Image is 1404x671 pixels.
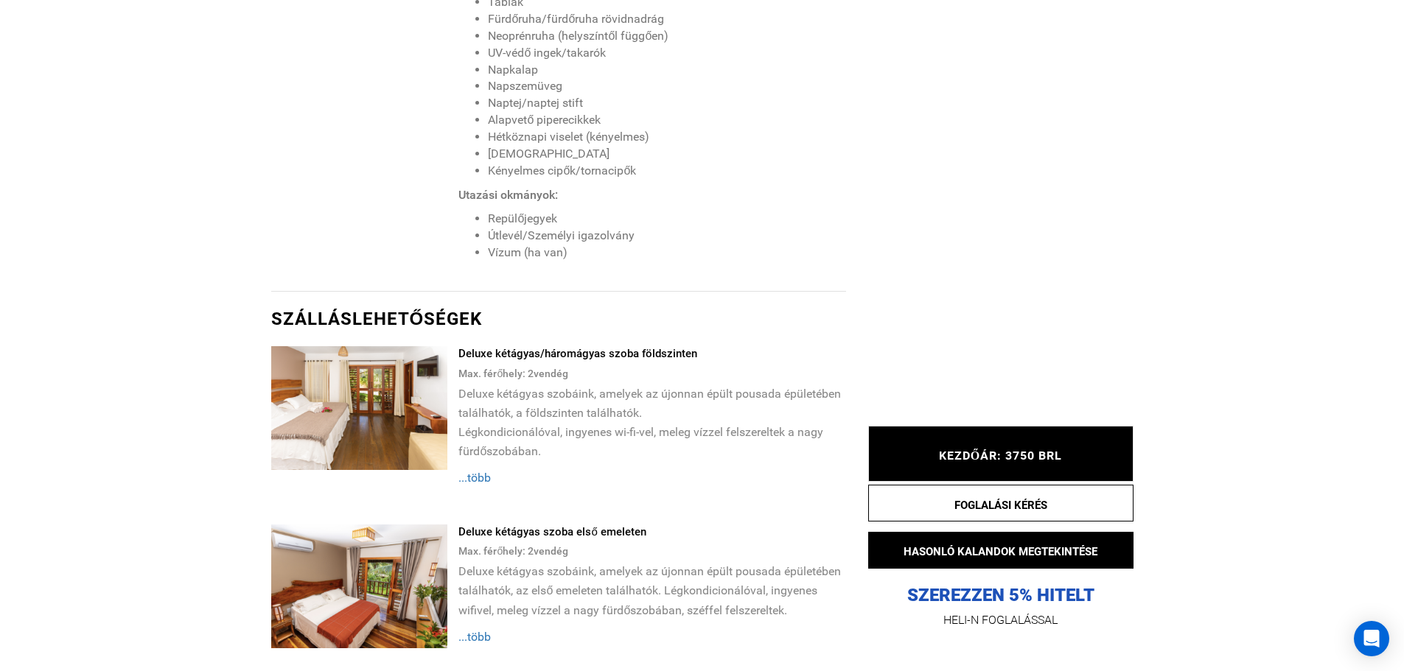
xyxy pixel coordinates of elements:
[488,228,635,242] font: Útlevél/Személyi igazolvány
[488,12,664,26] font: Fürdőruha/fürdőruha rövidnadrág
[458,368,534,379] font: Max. férőhely: 2
[458,525,646,538] font: Deluxe kétágyas szoba első emeleten
[488,245,567,259] font: Vízum (ha van)
[904,545,1097,558] font: HASONLÓ KALANDOK MEGTEKINTÉSE
[458,564,841,616] font: Deluxe kétágyas szobáink, amelyek az újonnan épült pousada épületében találhatók, az első emelete...
[488,63,538,77] font: Napkalap
[271,309,483,329] font: Szálláslehetőségek
[488,211,557,225] font: Repülőjegyek
[534,545,568,557] font: vendég
[943,613,1058,627] font: HELI-N FOGLALÁSSAL
[488,147,610,161] font: [DEMOGRAPHIC_DATA]
[534,368,568,379] font: vendég
[488,29,668,43] font: Neoprénruha (helyszíntől függően)
[458,347,697,360] font: Deluxe kétágyas/háromágyas szoba földszinten
[458,545,534,557] font: Max. férőhely: 2
[939,449,1062,463] font: KEZDŐÁR: 3750 BRL
[458,188,558,202] font: Utazási okmányok:
[458,425,823,458] font: Légkondicionálóval, ingyenes wi-fi-vel, meleg vízzel felszereltek a nagy fürdőszobában.
[488,113,601,127] font: Alapvető piperecikkek
[488,164,636,178] font: Kényelmes cipők/tornacipők
[488,130,649,144] font: Hétköznapi viselet (kényelmes)
[458,471,491,485] font: ...több
[458,387,841,420] font: Deluxe kétágyas szobáink, amelyek az újonnan épült pousada épületében találhatók, a földszinten t...
[907,585,1094,605] font: SZEREZZEN 5% HITELT
[868,485,1134,521] button: FOGLALÁSI KÉRÉS
[954,499,1047,512] font: FOGLALÁSI KÉRÉS
[488,46,606,60] font: UV-védő ingek/takarók
[488,79,562,93] font: Napszemüveg
[488,96,583,110] font: Naptej/naptej stift
[271,346,448,470] img: 5462ad47927fd3a4e9d1cd5e309b81ae.png
[1354,621,1389,656] div: Intercom Messenger megnyitása
[271,524,448,648] img: cab03f88e3416c9bf53ab1f3fe4975a0.png
[458,630,491,644] font: ...több
[868,532,1134,569] button: HASONLÓ KALANDOK MEGTEKINTÉSE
